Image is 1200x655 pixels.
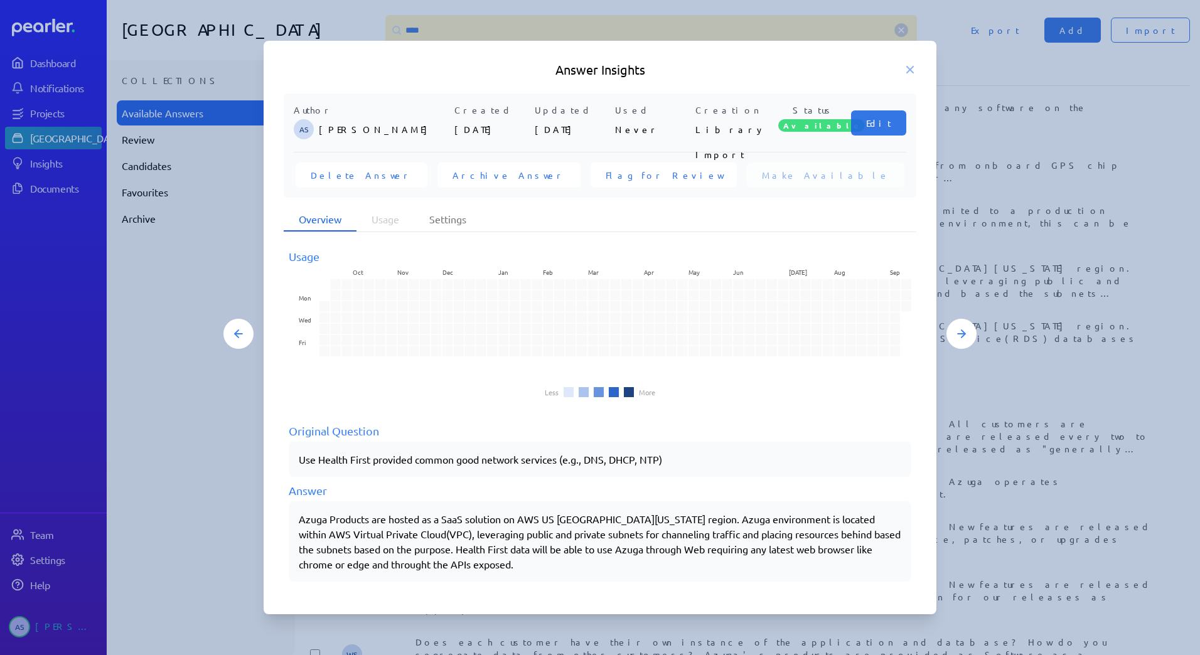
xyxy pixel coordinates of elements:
[615,117,690,142] p: Never
[299,511,901,572] p: Azuga Products are hosted as a SaaS solution on AWS US [GEOGRAPHIC_DATA][US_STATE] region. Azuga ...
[834,267,845,277] text: Aug
[733,267,744,277] text: Jun
[778,119,865,132] span: Available
[294,104,449,117] p: Author
[296,162,427,188] button: Delete Answer
[866,117,891,129] span: Edit
[606,169,722,181] span: Flag for Review
[299,293,311,302] text: Mon
[299,338,306,347] text: Fri
[747,162,904,188] button: Make Available
[454,117,530,142] p: [DATE]
[851,110,906,136] button: Edit
[535,117,610,142] p: [DATE]
[890,267,900,277] text: Sep
[289,422,911,439] div: Original Question
[454,104,530,117] p: Created
[498,267,508,277] text: Jan
[284,208,356,232] li: Overview
[319,117,449,142] p: [PERSON_NAME]
[688,267,700,277] text: May
[299,316,311,325] text: Wed
[223,319,254,349] button: Previous Answer
[789,267,807,277] text: [DATE]
[639,388,655,396] li: More
[437,162,581,188] button: Archive Answer
[946,319,977,349] button: Next Answer
[289,248,911,265] div: Usage
[591,162,737,188] button: Flag for Review
[776,104,851,117] p: Status
[284,61,916,78] h5: Answer Insights
[299,452,901,467] p: Use Health First provided common good network services (e.g., DNS, DHCP, NTP)
[289,482,911,499] div: Answer
[294,119,314,139] span: Audrie Stefanini
[644,267,654,277] text: Apr
[588,267,599,277] text: Mar
[762,169,889,181] span: Make Available
[615,104,690,117] p: Used
[545,388,559,396] li: Less
[535,104,610,117] p: Updated
[453,169,565,181] span: Archive Answer
[414,208,481,232] li: Settings
[397,267,409,277] text: Nov
[543,267,553,277] text: Feb
[311,169,412,181] span: Delete Answer
[695,104,771,117] p: Creation
[442,267,453,277] text: Dec
[695,117,771,142] p: Library Import
[353,267,363,277] text: Oct
[356,208,414,232] li: Usage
